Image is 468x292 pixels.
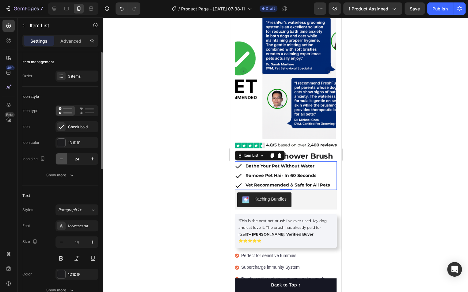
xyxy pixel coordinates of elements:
[405,2,425,15] button: Save
[58,207,82,213] span: Paragraph 1*
[181,6,245,12] span: Product Page - [DATE] 07:38:11
[55,204,98,215] button: Paragraph 1*
[68,272,97,277] div: 1D1D1F
[22,238,39,246] div: Size
[22,124,30,129] div: Icon
[68,223,97,229] div: Montserrat
[2,2,46,15] button: 7
[40,5,43,12] p: 7
[22,271,32,277] div: Color
[46,172,75,178] div: Show more
[60,38,81,44] p: Advanced
[68,74,97,79] div: 3 items
[427,2,453,15] button: Publish
[30,38,48,44] p: Settings
[68,124,97,130] div: Check bold
[22,59,54,65] div: Item management
[230,17,341,292] iframe: Design area
[22,170,98,181] button: Show more
[116,2,140,15] div: Undo/Redo
[22,140,40,145] div: Icon color
[22,155,46,163] div: Icon size
[348,6,388,12] span: 1 product assigned
[22,207,33,213] div: Styles
[266,6,275,11] span: Draft
[6,65,15,70] div: 450
[22,193,30,198] div: Text
[22,108,38,113] div: Icon type
[22,223,30,229] div: Font
[5,112,15,117] div: Beta
[343,2,402,15] button: 1 product assigned
[432,6,448,12] div: Publish
[410,6,420,11] span: Save
[30,22,82,29] p: Item List
[447,262,462,277] div: Open Intercom Messenger
[22,94,39,99] div: Icon style
[178,6,180,12] span: /
[22,73,32,79] div: Order
[68,140,97,146] div: 1D1D1F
